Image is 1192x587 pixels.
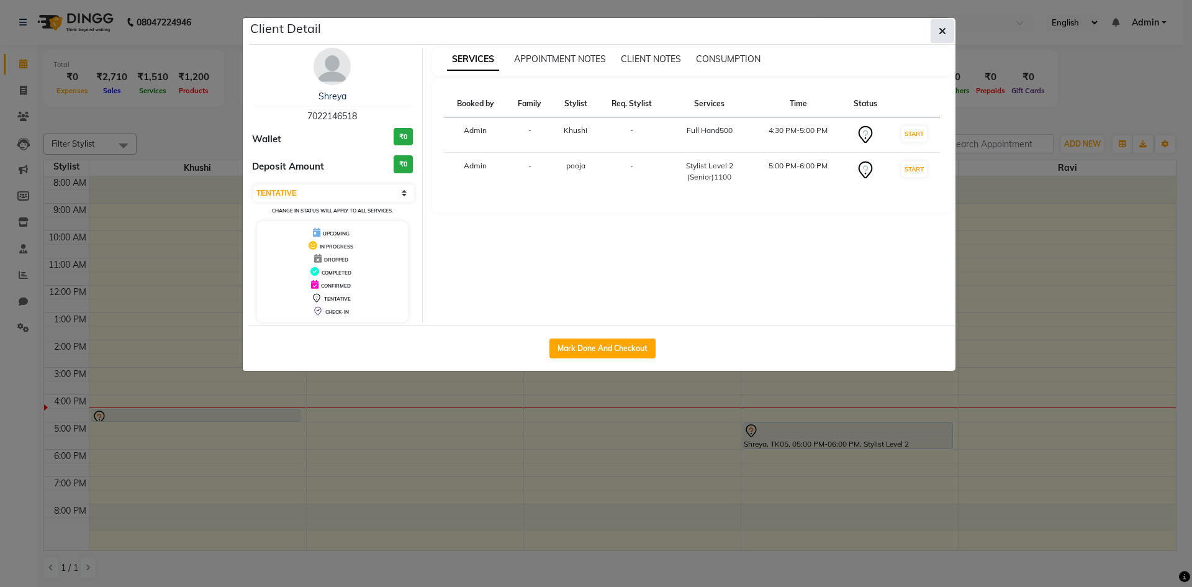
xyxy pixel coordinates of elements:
[307,111,357,122] span: 7022146518
[252,160,324,174] span: Deposit Amount
[696,53,761,65] span: CONSUMPTION
[507,91,553,117] th: Family
[324,296,351,302] span: TENTATIVE
[322,270,351,276] span: COMPLETED
[754,91,842,117] th: Time
[394,155,413,173] h3: ₹0
[314,48,351,85] img: avatar
[507,117,553,153] td: -
[665,91,754,117] th: Services
[598,153,665,191] td: -
[754,153,842,191] td: 5:00 PM-6:00 PM
[321,283,351,289] span: CONFIRMED
[842,91,888,117] th: Status
[901,126,927,142] button: START
[252,132,281,147] span: Wallet
[445,117,507,153] td: Admin
[320,243,353,250] span: IN PROGRESS
[250,19,321,38] h5: Client Detail
[549,339,656,358] button: Mark Done And Checkout
[324,257,348,263] span: DROPPED
[566,161,585,170] span: pooja
[598,91,665,117] th: Req. Stylist
[445,153,507,191] td: Admin
[394,128,413,146] h3: ₹0
[325,309,349,315] span: CHECK-IN
[621,53,681,65] span: CLIENT NOTES
[754,117,842,153] td: 4:30 PM-5:00 PM
[318,91,346,102] a: Shreya
[598,117,665,153] td: -
[672,160,747,183] div: Stylist Level 2 (Senior)1100
[672,125,747,136] div: Full Hand500
[272,207,393,214] small: Change in status will apply to all services.
[445,91,507,117] th: Booked by
[564,125,587,135] span: Khushi
[514,53,606,65] span: APPOINTMENT NOTES
[447,48,499,71] span: SERVICES
[901,162,927,177] button: START
[323,230,350,237] span: UPCOMING
[507,153,553,191] td: -
[553,91,598,117] th: Stylist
